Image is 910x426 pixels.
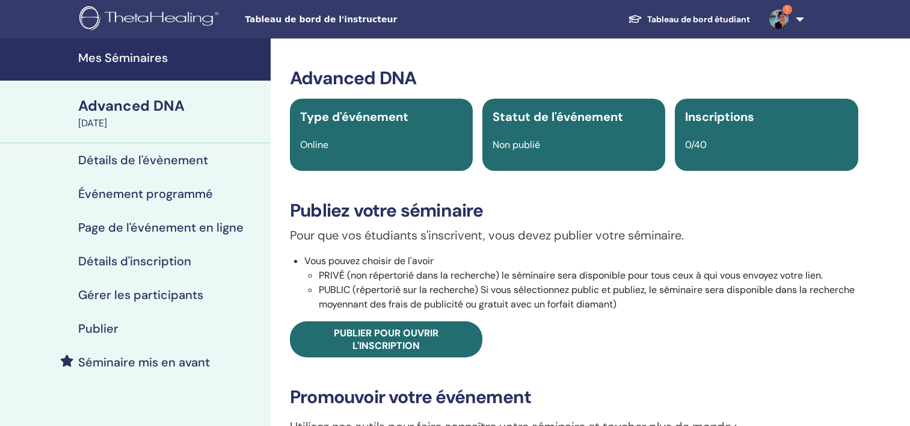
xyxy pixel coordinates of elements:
[245,13,425,26] span: Tableau de bord de l'instructeur
[78,51,263,65] h4: Mes Séminaires
[493,138,540,151] span: Non publié
[628,14,642,24] img: graduation-cap-white.svg
[78,96,263,116] div: Advanced DNA
[78,153,208,167] h4: Détails de l'évènement
[685,138,707,151] span: 0/40
[78,254,191,268] h4: Détails d'inscription
[290,386,858,408] h3: Promouvoir votre événement
[78,355,210,369] h4: Séminaire mis en avant
[290,67,858,89] h3: Advanced DNA
[618,8,760,31] a: Tableau de bord étudiant
[78,187,213,201] h4: Événement programmé
[300,109,408,125] span: Type d'événement
[78,288,203,302] h4: Gérer les participants
[71,96,271,131] a: Advanced DNA[DATE]
[79,6,223,33] img: logo.png
[300,138,328,151] span: Online
[290,200,858,221] h3: Publiez votre séminaire
[685,109,754,125] span: Inscriptions
[78,116,263,131] div: [DATE]
[769,10,789,29] img: default.jpg
[304,254,858,312] li: Vous pouvez choisir de l'avoir
[290,321,482,357] a: Publier pour ouvrir l'inscription
[78,321,118,336] h4: Publier
[290,226,858,244] p: Pour que vos étudiants s'inscrivent, vous devez publier votre séminaire.
[319,268,858,283] li: PRIVÉ (non répertorié dans la recherche) le séminaire sera disponible pour tous ceux à qui vous e...
[319,283,858,312] li: PUBLIC (répertorié sur la recherche) Si vous sélectionnez public et publiez, le séminaire sera di...
[782,5,792,14] span: 1
[493,109,623,125] span: Statut de l'événement
[78,220,244,235] h4: Page de l'événement en ligne
[334,327,438,352] span: Publier pour ouvrir l'inscription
